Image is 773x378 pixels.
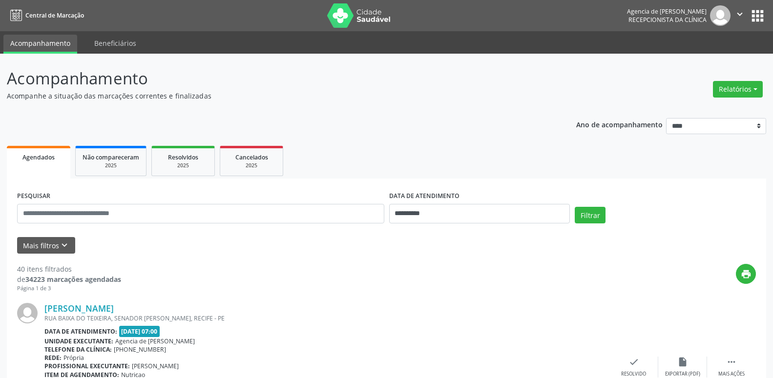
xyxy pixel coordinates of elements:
button: Mais filtroskeyboard_arrow_down [17,237,75,254]
p: Acompanhamento [7,66,539,91]
div: Agencia de [PERSON_NAME] [627,7,707,16]
b: Unidade executante: [44,337,113,345]
img: img [17,303,38,323]
label: PESQUISAR [17,189,50,204]
i:  [726,357,737,367]
span: Recepcionista da clínica [628,16,707,24]
a: Central de Marcação [7,7,84,23]
span: Cancelados [235,153,268,161]
span: Agendados [22,153,55,161]
span: [PHONE_NUMBER] [114,345,166,354]
span: [DATE] 07:00 [119,326,160,337]
span: Resolvidos [168,153,198,161]
span: [PERSON_NAME] [132,362,179,370]
button: Filtrar [575,207,606,223]
i:  [734,9,745,20]
button: Relatórios [713,81,763,98]
div: 40 itens filtrados [17,264,121,274]
a: [PERSON_NAME] [44,303,114,314]
img: img [710,5,731,26]
span: Agencia de [PERSON_NAME] [115,337,195,345]
i: insert_drive_file [677,357,688,367]
b: Data de atendimento: [44,327,117,336]
i: keyboard_arrow_down [59,240,70,251]
div: Mais ações [718,371,745,378]
p: Acompanhe a situação das marcações correntes e finalizadas [7,91,539,101]
span: Própria [63,354,84,362]
div: Resolvido [621,371,646,378]
div: Página 1 de 3 [17,284,121,293]
button: print [736,264,756,284]
i: check [628,357,639,367]
b: Profissional executante: [44,362,130,370]
a: Acompanhamento [3,35,77,54]
b: Telefone da clínica: [44,345,112,354]
div: 2025 [83,162,139,169]
button: apps [749,7,766,24]
span: Central de Marcação [25,11,84,20]
strong: 34223 marcações agendadas [25,275,121,284]
span: Não compareceram [83,153,139,161]
div: Exportar (PDF) [665,371,700,378]
div: RUA BAIXA DO TEIXEIRA, SENADOR [PERSON_NAME], RECIFE - PE [44,314,609,322]
div: 2025 [227,162,276,169]
div: 2025 [159,162,208,169]
i: print [741,269,752,279]
b: Rede: [44,354,62,362]
label: DATA DE ATENDIMENTO [389,189,460,204]
a: Beneficiários [87,35,143,52]
div: de [17,274,121,284]
button:  [731,5,749,26]
p: Ano de acompanhamento [576,118,663,130]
